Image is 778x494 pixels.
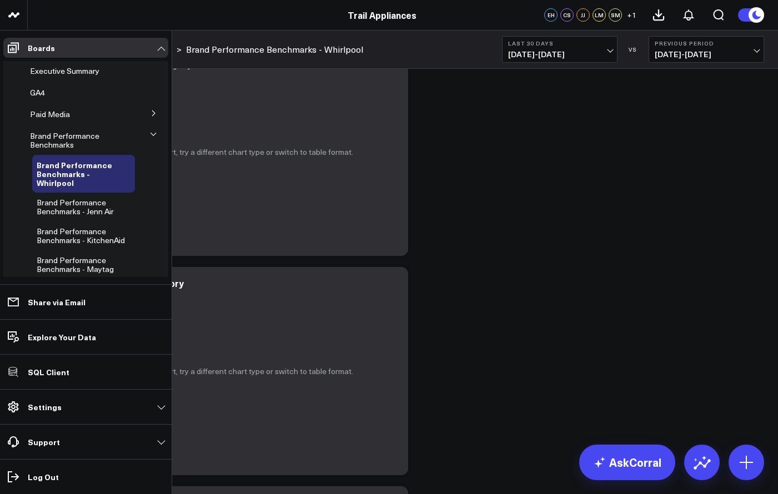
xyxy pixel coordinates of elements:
span: [DATE] - [DATE] [655,50,758,59]
span: Brand Performance Benchmarks - Whirlpool [37,159,112,188]
a: Brand Performance Benchmarks - Whirlpool [37,160,126,187]
p: Share via Email [28,298,86,306]
div: EH [544,8,558,22]
a: Brand Performance Benchmarks - Whirlpool [186,43,363,56]
div: JJ [576,8,590,22]
span: GA4 [30,87,45,98]
p: Settings [28,402,62,411]
button: Previous Period[DATE]-[DATE] [649,36,764,63]
p: Could not render chart, try a different chart type or switch to table format. [97,367,353,376]
span: + 1 [627,11,636,19]
a: Brand Performance Benchmarks [30,132,122,149]
span: Paid Media [30,109,70,119]
a: AskCorral [579,445,675,480]
span: Brand Performance Benchmarks - Jenn Air [37,197,114,216]
p: Explore Your Data [28,332,96,341]
p: Boards [28,43,55,52]
a: Executive Summary [30,67,99,75]
div: VS [623,46,643,53]
a: Log Out [3,467,168,487]
a: SQL Client [3,362,168,382]
a: Trail Appliances [348,9,416,21]
span: Brand Performance Benchmarks [30,130,99,150]
b: Last 30 Days [508,40,611,47]
a: GA4 [30,88,45,97]
div: LM [593,8,606,22]
p: Could not render chart, try a different chart type or switch to table format. [97,148,353,157]
b: Previous Period [655,40,758,47]
p: Log Out [28,472,59,481]
div: SM [609,8,622,22]
p: Support [28,437,60,446]
a: Brand Performance Benchmarks - Maytag [37,256,125,274]
button: +1 [625,8,638,22]
div: CS [560,8,574,22]
p: SQL Client [28,367,69,376]
a: Brand Performance Benchmarks - KitchenAid [37,227,126,245]
span: Executive Summary [30,65,99,76]
span: [DATE] - [DATE] [508,50,611,59]
a: Paid Media [30,110,70,119]
button: Last 30 Days[DATE]-[DATE] [502,36,618,63]
span: Brand Performance Benchmarks - Maytag [37,255,114,274]
span: Brand Performance Benchmarks - KitchenAid [37,226,125,245]
a: Brand Performance Benchmarks - Jenn Air [37,198,125,216]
